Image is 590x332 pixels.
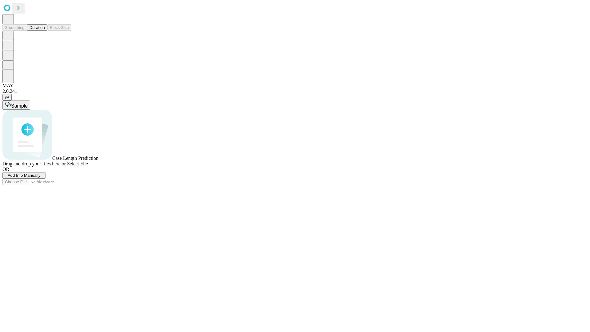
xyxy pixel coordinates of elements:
[47,24,71,31] button: Block Size
[5,95,9,100] span: @
[11,103,28,109] span: Sample
[52,156,98,161] span: Case Length Prediction
[2,89,588,94] div: 2.0.241
[67,161,88,166] span: Select File
[2,83,588,89] div: MAY
[2,94,12,101] button: @
[2,24,27,31] button: Smoothing
[2,172,45,179] button: Add Info Manually
[2,167,9,172] span: OR
[27,24,47,31] button: Duration
[8,173,41,178] span: Add Info Manually
[2,101,30,110] button: Sample
[2,161,66,166] span: Drag and drop your files here or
